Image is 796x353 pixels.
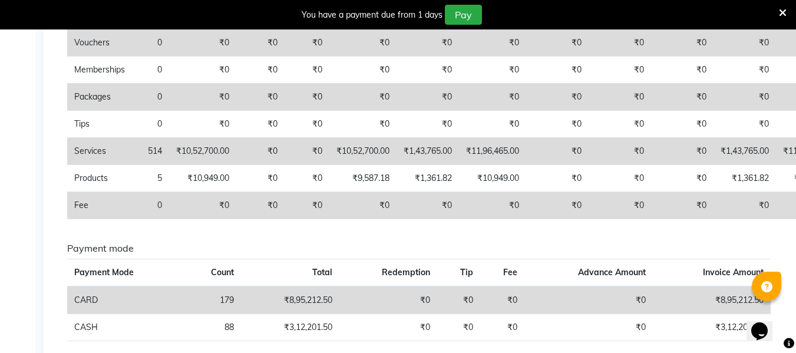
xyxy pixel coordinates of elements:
button: Pay [445,5,482,25]
td: ₹3,12,201.50 [241,314,339,341]
span: Tip [460,267,473,278]
td: ₹0 [526,192,589,219]
td: Packages [67,84,132,111]
td: ₹0 [236,84,285,111]
span: Invoice Amount [703,267,764,278]
td: ₹0 [714,192,776,219]
td: ₹10,949.00 [459,165,526,192]
span: Redemption [382,267,430,278]
td: ₹0 [236,57,285,84]
td: ₹0 [397,111,459,138]
td: ₹8,95,212.50 [653,286,771,314]
td: ₹0 [589,111,651,138]
td: CASH [67,314,183,341]
td: ₹10,52,700.00 [329,138,397,165]
td: ₹0 [459,84,526,111]
td: ₹11,96,465.00 [459,138,526,165]
td: ₹0 [285,29,329,57]
td: CARD [67,286,183,314]
td: ₹0 [236,192,285,219]
td: Tips [67,111,132,138]
td: ₹0 [285,192,329,219]
td: ₹0 [285,165,329,192]
span: Advance Amount [578,267,646,278]
td: ₹0 [339,286,438,314]
td: ₹0 [651,29,714,57]
td: ₹1,43,765.00 [714,138,776,165]
td: ₹0 [397,84,459,111]
td: ₹0 [437,286,480,314]
div: You have a payment due from 1 days [302,9,442,21]
td: ₹0 [651,138,714,165]
td: ₹0 [329,57,397,84]
td: ₹0 [459,57,526,84]
td: ₹0 [285,57,329,84]
td: ₹1,361.82 [714,165,776,192]
td: ₹0 [589,57,651,84]
td: 88 [183,314,241,341]
td: ₹0 [459,29,526,57]
h6: Payment mode [67,243,771,254]
td: ₹0 [169,192,236,219]
td: ₹0 [526,138,589,165]
td: 0 [132,84,169,111]
td: ₹0 [524,286,653,314]
td: ₹0 [651,111,714,138]
td: ₹0 [285,138,329,165]
td: ₹0 [714,29,776,57]
td: ₹0 [329,84,397,111]
td: ₹10,52,700.00 [169,138,236,165]
td: ₹0 [480,286,524,314]
span: Total [312,267,332,278]
td: ₹0 [169,84,236,111]
td: ₹0 [589,165,651,192]
td: Services [67,138,132,165]
td: ₹10,949.00 [169,165,236,192]
td: ₹0 [526,29,589,57]
td: ₹0 [524,314,653,341]
td: ₹0 [526,57,589,84]
td: ₹0 [169,29,236,57]
td: ₹1,43,765.00 [397,138,459,165]
td: ₹8,95,212.50 [241,286,339,314]
td: ₹0 [236,165,285,192]
td: ₹0 [169,57,236,84]
td: ₹1,361.82 [397,165,459,192]
td: 514 [132,138,169,165]
td: 179 [183,286,241,314]
td: ₹0 [651,84,714,111]
span: Fee [503,267,517,278]
td: ₹0 [526,84,589,111]
td: ₹0 [459,192,526,219]
td: ₹0 [459,111,526,138]
td: ₹0 [526,111,589,138]
td: 0 [132,192,169,219]
td: 0 [132,29,169,57]
td: Products [67,165,132,192]
td: ₹3,12,201.50 [653,314,771,341]
td: ₹0 [589,192,651,219]
td: 5 [132,165,169,192]
td: ₹0 [589,138,651,165]
td: ₹0 [397,57,459,84]
td: ₹0 [714,84,776,111]
iframe: chat widget [747,306,784,341]
td: ₹0 [526,165,589,192]
td: ₹0 [236,29,285,57]
td: ₹0 [714,57,776,84]
td: ₹0 [329,29,397,57]
td: ₹0 [397,29,459,57]
td: ₹0 [589,84,651,111]
td: ₹0 [285,84,329,111]
td: 0 [132,111,169,138]
td: ₹0 [397,192,459,219]
td: ₹0 [236,111,285,138]
td: ₹0 [437,314,480,341]
td: ₹0 [480,314,524,341]
td: ₹0 [329,111,397,138]
td: ₹0 [651,57,714,84]
span: Payment Mode [74,267,134,278]
td: ₹0 [169,111,236,138]
td: Fee [67,192,132,219]
td: 0 [132,57,169,84]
